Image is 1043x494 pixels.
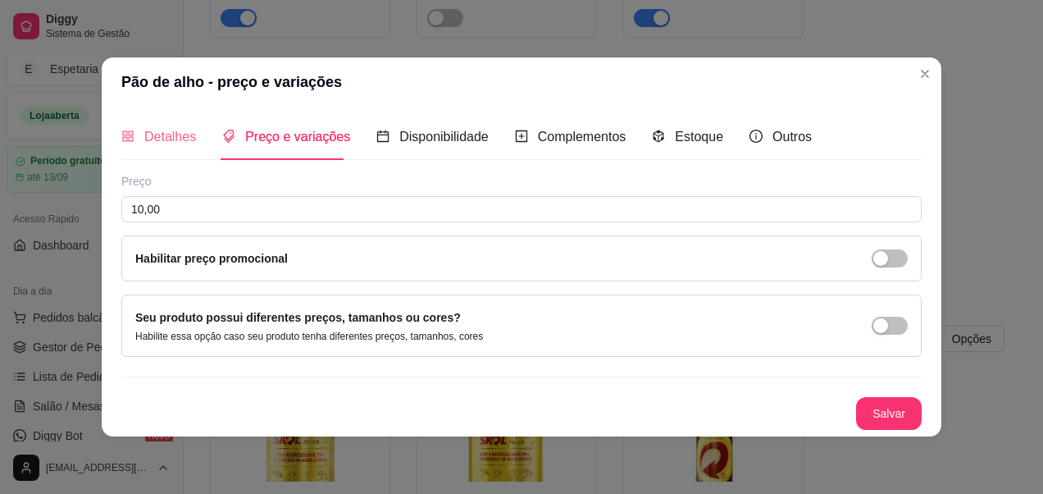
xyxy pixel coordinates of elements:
span: appstore [121,130,134,143]
span: Detalhes [144,130,196,144]
span: Disponibilidade [399,130,489,144]
button: Salvar [856,397,922,430]
div: Preço [121,173,922,190]
span: Outros [772,130,812,144]
button: Close [912,61,938,87]
span: Complementos [538,130,626,144]
label: Seu produto possui diferentes preços, tamanhos ou cores? [135,311,461,324]
input: Ex.: R$12,99 [121,196,922,222]
span: calendar [376,130,389,143]
header: Pão de alho - preço e variações [102,57,941,107]
span: plus-square [515,130,528,143]
span: code-sandbox [652,130,665,143]
span: tags [222,130,235,143]
span: Estoque [675,130,723,144]
label: Habilitar preço promocional [135,252,288,265]
span: Preço e variações [245,130,350,144]
span: info-circle [749,130,763,143]
p: Habilite essa opção caso seu produto tenha diferentes preços, tamanhos, cores [135,330,483,343]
